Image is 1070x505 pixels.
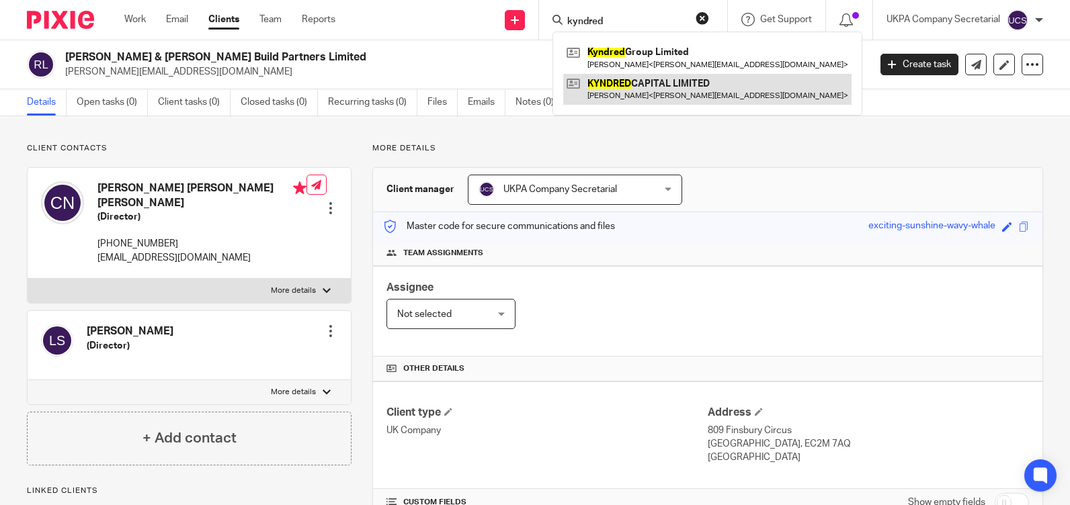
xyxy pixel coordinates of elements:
span: UKPA Company Secretarial [503,185,617,194]
img: svg%3E [27,50,55,79]
a: Closed tasks (0) [241,89,318,116]
img: svg%3E [41,181,84,224]
h2: [PERSON_NAME] & [PERSON_NAME] Build Partners Limited [65,50,701,64]
a: Client tasks (0) [158,89,231,116]
h3: Client manager [386,183,454,196]
p: More details [271,285,316,296]
a: Clients [208,13,239,26]
div: exciting-sunshine-wavy-whale [868,219,995,234]
i: Primary [293,181,306,195]
span: Get Support [760,15,812,24]
a: Files [427,89,458,116]
a: Open tasks (0) [77,89,148,116]
a: Reports [302,13,335,26]
button: Clear [696,11,709,25]
span: Assignee [386,282,434,293]
img: svg%3E [41,324,73,357]
p: [GEOGRAPHIC_DATA] [708,451,1029,464]
img: svg%3E [1007,9,1028,31]
p: 809 Finsbury Circus [708,424,1029,437]
a: Notes (0) [516,89,565,116]
p: Client contacts [27,143,352,154]
h4: + Add contact [142,428,237,449]
p: UK Company [386,424,708,437]
p: Linked clients [27,486,352,496]
a: Create task [880,54,958,75]
h4: [PERSON_NAME] [PERSON_NAME] [PERSON_NAME] [97,181,306,210]
p: More details [271,387,316,398]
a: Team [259,13,282,26]
p: Master code for secure communications and files [383,220,615,233]
p: [EMAIL_ADDRESS][DOMAIN_NAME] [97,251,306,265]
a: Recurring tasks (0) [328,89,417,116]
input: Search [566,16,687,28]
h4: Client type [386,406,708,420]
p: UKPA Company Secretarial [887,13,1000,26]
a: Details [27,89,67,116]
span: Team assignments [403,248,483,259]
h4: Address [708,406,1029,420]
h5: (Director) [87,339,173,353]
h4: [PERSON_NAME] [87,324,173,338]
span: Not selected [397,310,452,319]
img: Pixie [27,11,94,29]
img: svg%3E [479,181,495,197]
a: Email [166,13,188,26]
a: Emails [468,89,505,116]
a: Work [124,13,146,26]
p: [GEOGRAPHIC_DATA], EC2M 7AQ [708,437,1029,451]
span: Other details [403,363,464,374]
h5: (Director) [97,210,306,224]
p: More details [372,143,1043,154]
p: [PHONE_NUMBER] [97,237,306,250]
p: [PERSON_NAME][EMAIL_ADDRESS][DOMAIN_NAME] [65,65,860,79]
